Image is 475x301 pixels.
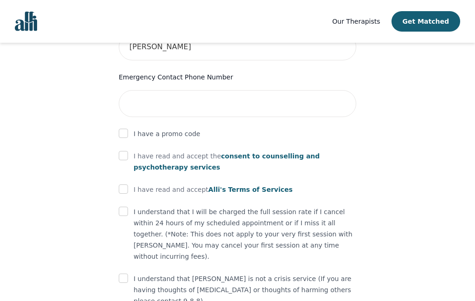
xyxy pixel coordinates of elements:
button: Get Matched [392,11,460,32]
span: Alli's Terms of Services [208,186,293,193]
a: Our Therapists [332,16,380,27]
p: I have read and accept [134,184,293,195]
span: consent to counselling and psychotherapy services [134,152,320,171]
span: Our Therapists [332,18,380,25]
label: Emergency Contact Phone Number [119,72,356,83]
p: I have read and accept the [134,150,356,173]
p: I understand that I will be charged the full session rate if I cancel within 24 hours of my sched... [134,206,356,262]
img: alli logo [15,12,37,31]
p: I have a promo code [134,128,200,139]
